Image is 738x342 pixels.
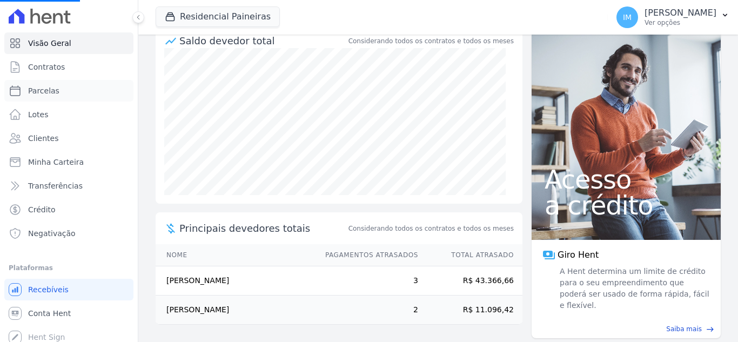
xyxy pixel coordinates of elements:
[315,296,419,325] td: 2
[28,38,71,49] span: Visão Geral
[179,33,346,48] div: Saldo devedor total
[4,104,133,125] a: Lotes
[28,204,56,215] span: Crédito
[419,296,522,325] td: R$ 11.096,42
[28,308,71,319] span: Conta Hent
[666,324,702,334] span: Saiba mais
[706,325,714,333] span: east
[4,175,133,197] a: Transferências
[558,249,599,261] span: Giro Hent
[156,244,315,266] th: Nome
[28,180,83,191] span: Transferências
[9,261,129,274] div: Plataformas
[545,166,708,192] span: Acesso
[28,109,49,120] span: Lotes
[419,266,522,296] td: R$ 43.366,66
[645,18,716,27] p: Ver opções
[4,128,133,149] a: Clientes
[645,8,716,18] p: [PERSON_NAME]
[156,6,280,27] button: Residencial Paineiras
[558,266,710,311] span: A Hent determina um limite de crédito para o seu empreendimento que poderá ser usado de forma ráp...
[545,192,708,218] span: a crédito
[4,223,133,244] a: Negativação
[4,151,133,173] a: Minha Carteira
[4,303,133,324] a: Conta Hent
[28,157,84,167] span: Minha Carteira
[348,224,514,233] span: Considerando todos os contratos e todos os meses
[4,199,133,220] a: Crédito
[608,2,738,32] button: IM [PERSON_NAME] Ver opções
[28,284,69,295] span: Recebíveis
[623,14,632,21] span: IM
[315,244,419,266] th: Pagamentos Atrasados
[156,266,315,296] td: [PERSON_NAME]
[28,62,65,72] span: Contratos
[4,279,133,300] a: Recebíveis
[4,80,133,102] a: Parcelas
[315,266,419,296] td: 3
[28,85,59,96] span: Parcelas
[156,296,315,325] td: [PERSON_NAME]
[419,244,522,266] th: Total Atrasado
[4,32,133,54] a: Visão Geral
[4,56,133,78] a: Contratos
[179,221,346,236] span: Principais devedores totais
[28,228,76,239] span: Negativação
[28,133,58,144] span: Clientes
[348,36,514,46] div: Considerando todos os contratos e todos os meses
[538,324,714,334] a: Saiba mais east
